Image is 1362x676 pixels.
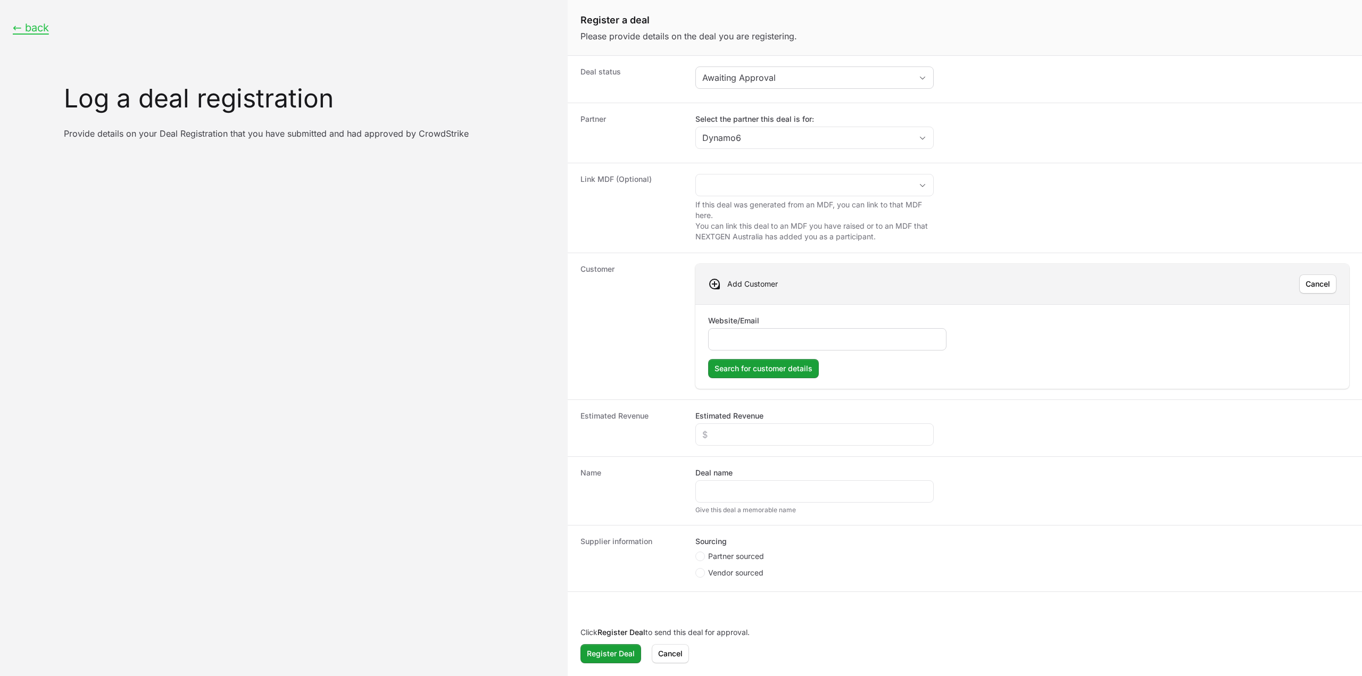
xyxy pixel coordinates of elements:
[912,174,933,196] div: Open
[580,627,1349,638] p: Click to send this deal for approval.
[708,551,764,562] span: Partner sourced
[695,114,934,124] label: Select the partner this deal is for:
[708,567,763,578] span: Vendor sourced
[652,644,689,663] button: Cancel
[580,114,683,152] dt: Partner
[695,468,733,478] label: Deal name
[912,127,933,148] div: Open
[587,647,635,660] span: Register Deal
[580,411,683,446] dt: Estimated Revenue
[580,536,683,581] dt: Supplier information
[727,279,778,289] p: Add Customer
[13,21,49,35] button: ← back
[702,428,927,441] input: $
[1299,274,1336,294] button: Cancel
[1306,278,1330,290] span: Cancel
[580,66,683,92] dt: Deal status
[695,199,934,242] p: If this deal was generated from an MDF, you can link to that MDF here. You can link this deal to ...
[64,128,541,139] p: Provide details on your Deal Registration that you have submitted and had approved by CrowdStrike
[597,628,645,637] b: Register Deal
[708,315,759,326] label: Website/Email
[580,644,641,663] button: Register Deal
[580,30,1349,43] p: Please provide details on the deal you are registering.
[702,71,912,84] div: Awaiting Approval
[695,411,763,421] label: Estimated Revenue
[695,536,727,547] legend: Sourcing
[568,56,1362,592] dl: Create activity form
[64,86,555,111] h1: Log a deal registration
[708,359,819,378] button: Search for customer details
[580,174,683,242] dt: Link MDF (Optional)
[695,506,934,514] div: Give this deal a memorable name
[696,67,933,88] button: Awaiting Approval
[580,468,683,514] dt: Name
[580,264,683,389] dt: Customer
[715,362,812,375] span: Search for customer details
[580,13,1349,28] h1: Register a deal
[658,647,683,660] span: Cancel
